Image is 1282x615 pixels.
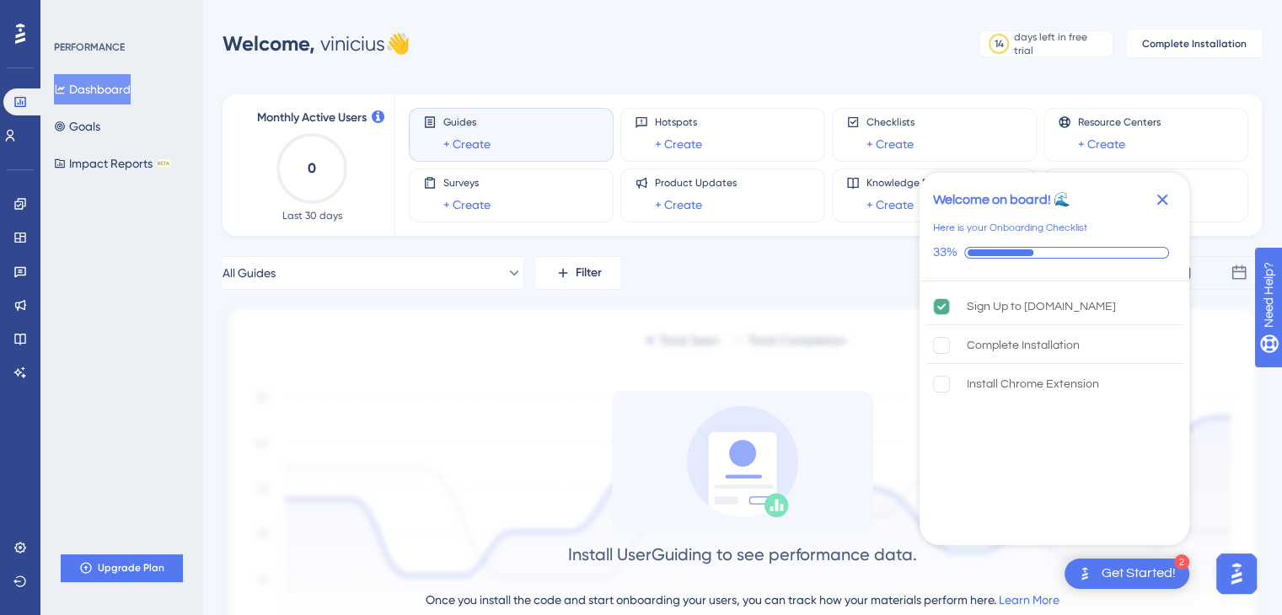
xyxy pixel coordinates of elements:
div: 2 [1174,554,1189,570]
span: Product Updates [655,176,737,190]
span: Checklists [866,115,915,129]
div: Get Started! [1102,564,1176,583]
a: + Create [443,195,491,215]
div: Close Checklist [1149,186,1176,213]
button: Dashboard [54,74,131,104]
div: Install Chrome Extension [967,374,1099,394]
div: vinicius 👋 [223,30,410,57]
a: Learn More [999,593,1059,607]
div: Checklist Container [920,173,1189,545]
span: Monthly Active Users [257,108,367,128]
button: Impact ReportsBETA [54,148,171,179]
div: Once you install the code and start onboarding your users, you can track how your materials perfo... [426,590,1059,610]
div: Checklist items [920,281,1189,541]
div: 33% [933,245,957,260]
span: Last 30 days [282,209,342,222]
div: Sign Up to [DOMAIN_NAME] [967,297,1116,317]
img: launcher-image-alternative-text [1075,564,1095,584]
a: + Create [1078,134,1125,154]
span: Hotspots [655,115,702,129]
div: Welcome on board! 🌊 [933,190,1070,210]
div: Sign Up to UserGuiding.com is complete. [926,288,1183,325]
span: Knowledge Base [866,176,945,190]
button: Complete Installation [1127,30,1262,57]
span: Need Help? [40,4,105,24]
span: Resource Centers [1078,115,1161,129]
button: Upgrade Plan [61,554,182,581]
iframe: UserGuiding AI Assistant Launcher [1211,548,1262,599]
div: Complete Installation is incomplete. [926,327,1183,364]
span: Welcome, [223,31,315,56]
a: + Create [866,134,914,154]
span: Guides [443,115,491,129]
span: Complete Installation [1142,37,1247,51]
a: + Create [866,195,914,215]
div: Install Chrome Extension is incomplete. [926,366,1183,403]
div: Checklist progress: 33% [933,245,1176,260]
div: 14 [995,37,1004,51]
div: BETA [156,159,171,168]
div: Complete Installation [967,335,1080,356]
div: Here is your Onboarding Checklist [933,220,1087,237]
span: Upgrade Plan [98,561,164,575]
text: 0 [308,160,316,176]
a: + Create [655,134,702,154]
div: Open Get Started! checklist, remaining modules: 2 [1065,559,1189,589]
span: Surveys [443,176,491,190]
a: + Create [443,134,491,154]
div: PERFORMANCE [54,40,125,54]
a: + Create [655,195,702,215]
div: Install UserGuiding to see performance data. [568,543,917,566]
button: All Guides [223,256,523,290]
div: days left in free trial [1014,30,1108,57]
span: All Guides [223,263,276,283]
button: Goals [54,111,100,142]
button: Filter [536,256,620,290]
span: Filter [576,263,602,283]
